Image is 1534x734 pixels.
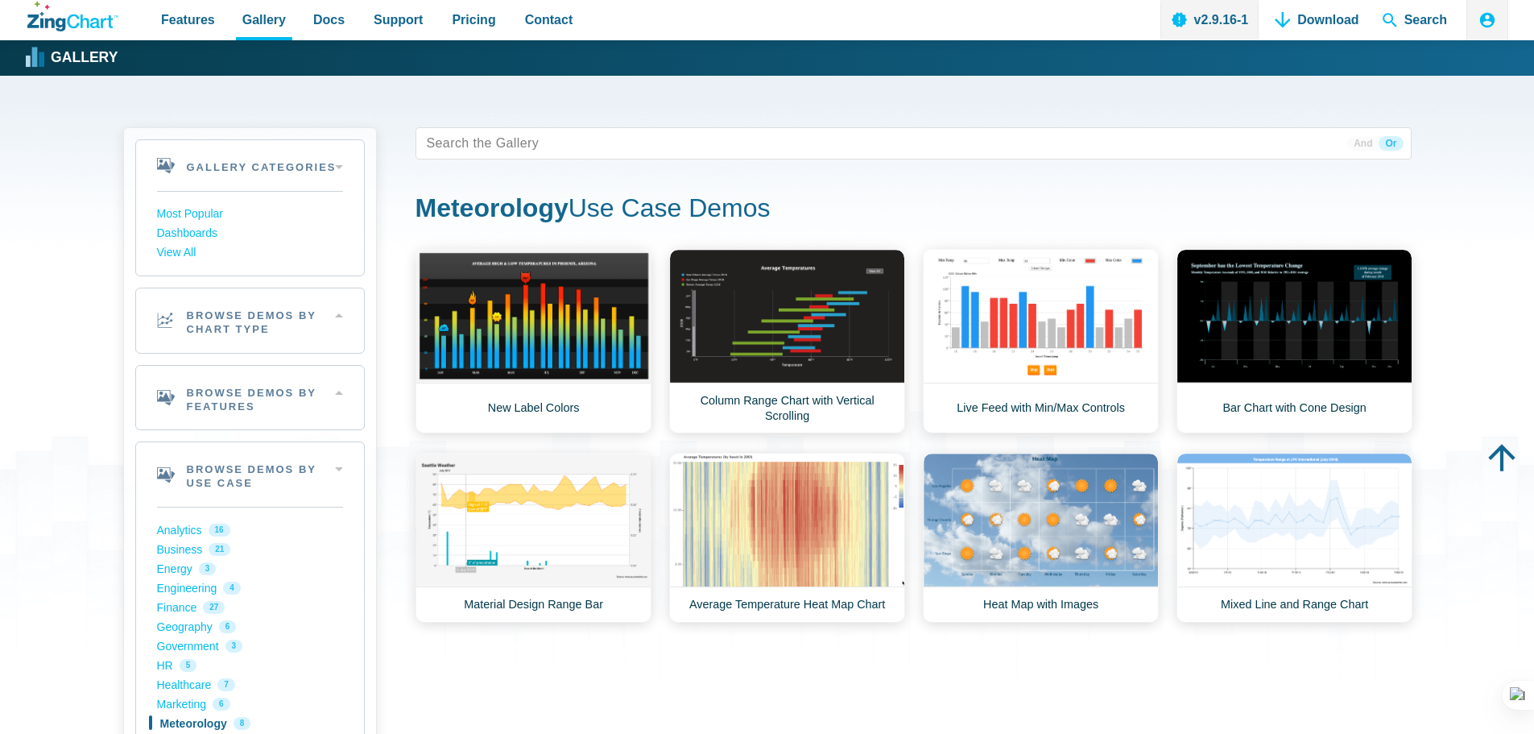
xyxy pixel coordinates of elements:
[27,46,118,70] a: Gallery
[313,9,345,31] span: Docs
[1347,136,1379,151] span: And
[136,140,364,191] h2: Gallery Categories
[374,9,423,31] span: Support
[1379,136,1403,151] span: Or
[157,243,343,263] a: View All
[525,9,573,31] span: Contact
[136,288,364,353] h2: Browse Demos By Chart Type
[27,2,118,31] a: ZingChart Logo. Click to return to the homepage
[157,205,343,224] a: Most Popular
[923,249,1159,433] a: Live Feed with Min/Max Controls
[136,366,364,430] h2: Browse Demos By Features
[416,192,1412,228] h1: Use Case Demos
[51,51,118,65] strong: Gallery
[1176,453,1412,623] a: Mixed Line and Range Chart
[157,224,343,243] a: Dashboards
[669,453,905,623] a: Average Temperature Heat Map Chart
[416,453,651,623] a: Material Design Range Bar
[1176,249,1412,433] a: Bar Chart with Cone Design
[416,193,569,222] strong: Meteorology
[242,9,286,31] span: Gallery
[136,442,364,507] h2: Browse Demos By Use Case
[416,249,651,433] a: New Label Colors
[452,9,495,31] span: Pricing
[923,453,1159,623] a: Heat Map with Images
[669,249,905,433] a: Column Range Chart with Vertical Scrolling
[161,9,215,31] span: Features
